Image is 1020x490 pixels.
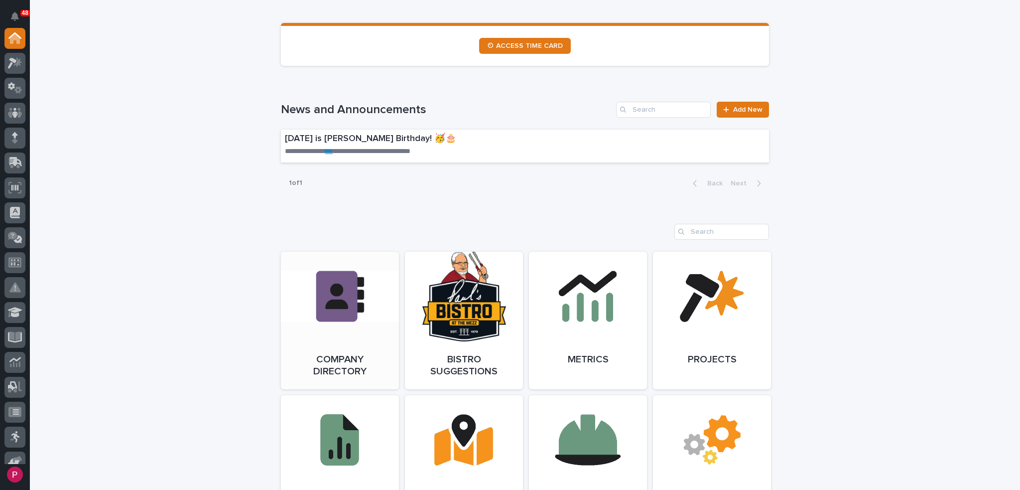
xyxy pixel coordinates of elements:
[405,252,523,389] a: Bistro Suggestions
[727,179,769,188] button: Next
[281,103,612,117] h1: News and Announcements
[4,6,25,27] button: Notifications
[487,42,563,49] span: ⏲ ACCESS TIME CARD
[281,171,310,195] p: 1 of 1
[529,252,647,389] a: Metrics
[22,9,28,16] p: 48
[701,180,723,187] span: Back
[479,38,571,54] a: ⏲ ACCESS TIME CARD
[285,134,620,145] p: [DATE] is [PERSON_NAME] Birthday! 🥳🎂
[731,180,753,187] span: Next
[616,102,711,118] input: Search
[674,224,769,240] input: Search
[733,106,763,113] span: Add New
[4,464,25,485] button: users-avatar
[717,102,769,118] a: Add New
[12,12,25,28] div: Notifications48
[281,252,399,389] a: Company Directory
[685,179,727,188] button: Back
[653,252,771,389] a: Projects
